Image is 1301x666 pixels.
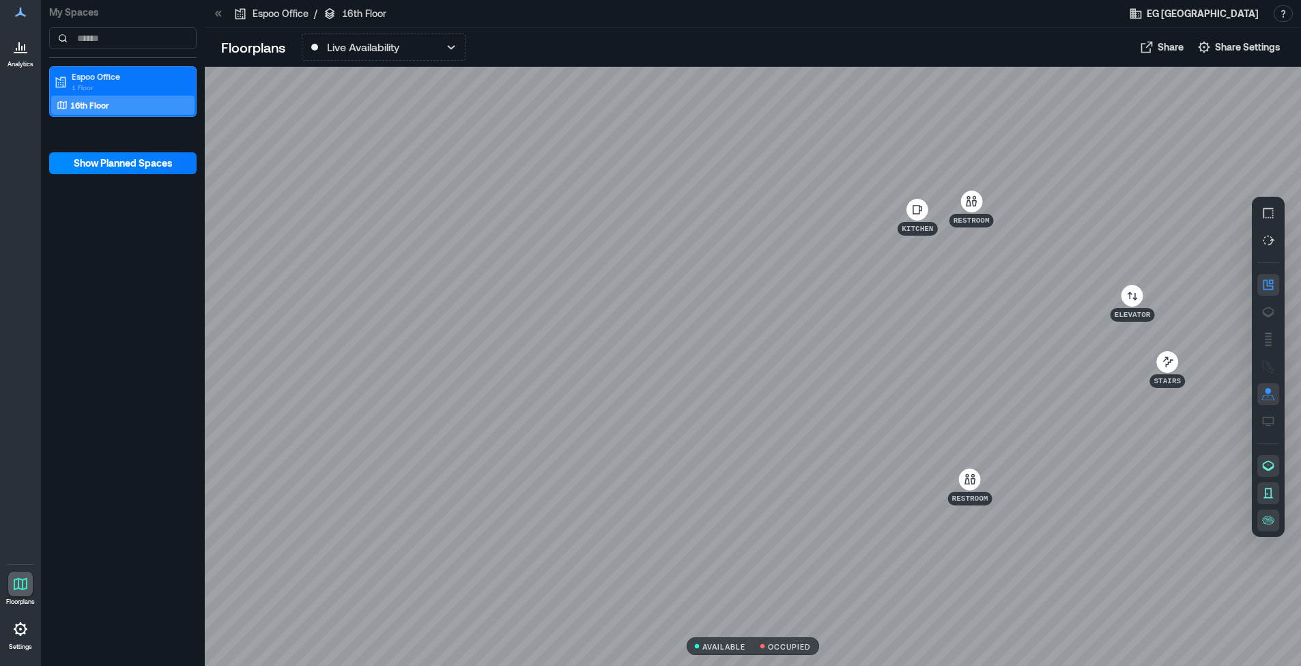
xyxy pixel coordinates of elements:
p: 1 Floor [72,82,186,93]
p: Analytics [8,60,33,68]
p: Floorplans [221,38,285,57]
p: OCCUPIED [768,643,811,650]
p: / [314,7,317,20]
p: Espoo Office [253,7,309,20]
button: Share Settings [1193,36,1285,58]
button: Live Availability [302,33,466,61]
button: Show Planned Spaces [49,152,197,174]
p: 16th Floor [70,100,109,111]
p: Live Availability [327,39,399,55]
span: Show Planned Spaces [74,156,173,170]
p: Espoo Office [72,71,186,82]
p: 16th Floor [342,7,386,20]
p: Floorplans [6,598,35,606]
button: EG [GEOGRAPHIC_DATA] [1125,3,1263,25]
span: Share Settings [1215,40,1281,54]
span: EG [GEOGRAPHIC_DATA] [1147,7,1259,20]
p: My Spaces [49,5,197,19]
p: Restroom [952,493,988,504]
p: Restroom [954,215,990,226]
p: Elevator [1115,309,1151,320]
p: AVAILABLE [702,643,746,650]
span: Share [1158,40,1184,54]
p: Stairs [1154,376,1182,387]
a: Floorplans [2,568,39,610]
button: Share [1136,36,1188,58]
p: Kitchen [902,223,933,234]
a: Settings [4,613,37,655]
p: Settings [9,643,32,651]
a: Analytics [3,30,38,72]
